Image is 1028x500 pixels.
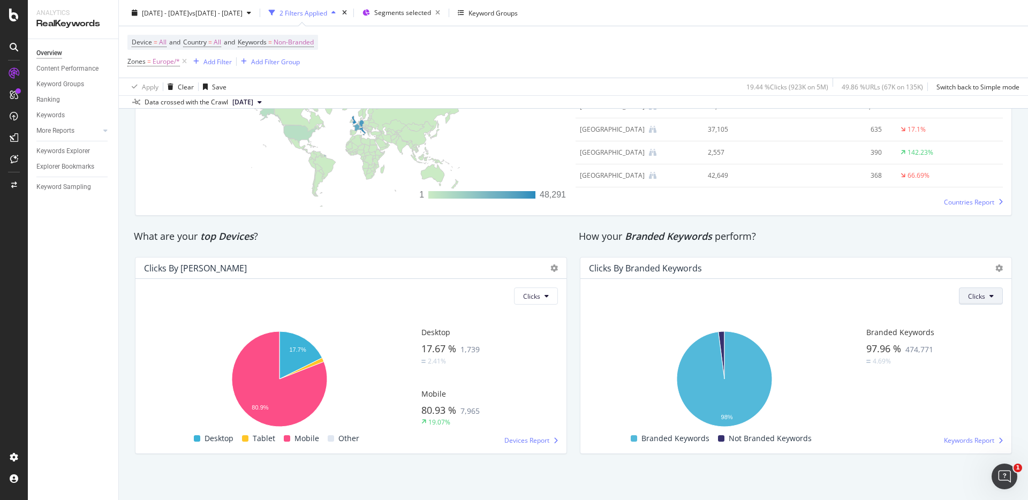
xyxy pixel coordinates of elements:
a: Content Performance [36,63,111,74]
text: 17.7% [289,346,306,353]
iframe: Intercom live chat [992,464,1017,489]
span: Branded Keywords [625,230,712,243]
div: Apply [142,82,158,91]
div: Add Filter Group [251,57,300,66]
div: 49.86 % URLs ( 67K on 135K ) [842,82,923,91]
div: RealKeywords [36,18,110,30]
span: Country [183,37,207,47]
button: Apply [127,78,158,95]
a: Keyword Sampling [36,181,111,193]
a: Ranking [36,94,111,105]
span: top Devices [200,230,254,243]
span: 474,771 [905,344,933,354]
a: Keyword Groups [36,79,111,90]
div: What are your ? [134,230,568,244]
div: 2.41% [428,357,446,366]
div: 42,649 [708,171,777,180]
div: Overview [36,48,62,59]
span: Countries Report [944,198,994,207]
div: 4.69% [873,357,891,366]
span: vs [DATE] - [DATE] [189,8,243,17]
div: More Reports [36,125,74,137]
div: Data crossed with the Crawl [145,97,228,107]
div: Keywords Explorer [36,146,90,157]
span: = [208,37,212,47]
span: Zones [127,57,146,66]
span: Tablet [253,432,275,445]
div: 390 [793,148,882,157]
div: 368 [793,171,882,180]
div: Save [212,82,226,91]
div: How your perform? [579,230,1013,244]
div: Morocco [580,148,645,157]
img: Equal [421,360,426,363]
a: More Reports [36,125,100,137]
div: times [340,7,349,18]
button: [DATE] - [DATE]vs[DATE] - [DATE] [127,4,255,21]
span: Branded Keywords [866,327,934,337]
a: Keywords Report [944,436,1003,445]
div: 2,557 [708,148,777,157]
a: Keywords [36,110,111,121]
button: [DATE] [228,96,266,109]
a: Devices Report [504,436,558,445]
div: Add Filter [203,57,232,66]
span: Mobile [294,432,319,445]
span: 1 [1014,464,1022,472]
span: Non-Branded [274,35,314,50]
span: Segments selected [374,8,431,17]
span: 1,739 [460,344,480,354]
div: Content Performance [36,63,99,74]
span: All [214,35,221,50]
a: Overview [36,48,111,59]
div: 635 [793,125,882,134]
span: Keywords Report [944,436,994,445]
div: A chart. [144,325,414,432]
span: 97.96 % [866,342,901,355]
span: Keywords [238,37,267,47]
div: Keyword Groups [36,79,84,90]
span: = [147,57,151,66]
div: Clicks By Branded Keywords [589,263,702,274]
div: 142.23% [908,148,933,157]
div: Keyword Sampling [36,181,91,193]
span: [DATE] - [DATE] [142,8,189,17]
svg: A chart. [589,325,859,432]
span: All [159,35,167,50]
div: 1 [419,188,424,201]
span: Not Branded Keywords [729,432,812,445]
span: 7,965 [460,406,480,416]
button: Add Filter [189,55,232,68]
span: Desktop [205,432,233,445]
span: Clicks [968,292,985,301]
div: 2 Filters Applied [279,8,327,17]
span: = [268,37,272,47]
span: Branded Keywords [641,432,709,445]
button: 2 Filters Applied [264,4,340,21]
span: and [169,37,180,47]
span: Europe/* [153,54,180,69]
button: Switch back to Simple mode [932,78,1019,95]
div: 17.1% [908,125,926,134]
button: Clicks [514,287,558,305]
text: 98% [721,413,733,420]
span: Clicks [523,292,540,301]
div: 37,105 [708,125,777,134]
div: 19.07% [428,418,450,427]
button: Save [199,78,226,95]
img: Equal [866,360,871,363]
span: 80.93 % [421,404,456,416]
button: Clicks [959,287,1003,305]
div: Keywords [36,110,65,121]
span: 17.67 % [421,342,456,355]
div: Germany [580,125,645,134]
span: 2025 Aug. 29th [232,97,253,107]
div: Analytics [36,9,110,18]
a: Explorer Bookmarks [36,161,111,172]
span: Devices Report [504,436,549,445]
span: Other [338,432,359,445]
div: Switch back to Simple mode [936,82,1019,91]
button: Add Filter Group [237,55,300,68]
div: 48,291 [540,188,566,201]
div: Italy [580,171,645,180]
